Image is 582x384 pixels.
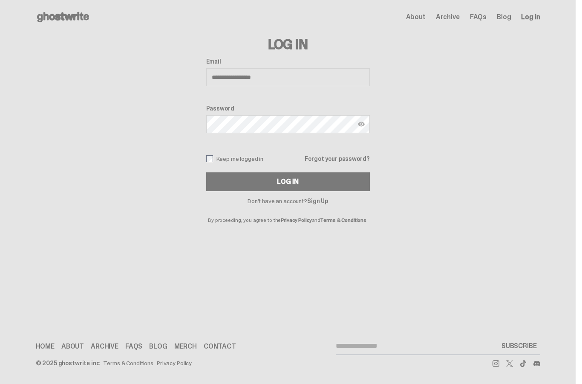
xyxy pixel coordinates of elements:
input: Keep me logged in [206,155,213,162]
label: Email [206,58,370,65]
a: Log in [521,14,540,20]
div: © 2025 ghostwrite inc [36,360,100,366]
a: Merch [174,343,197,350]
a: Blog [497,14,511,20]
a: Terms & Conditions [320,217,366,224]
a: Privacy Policy [281,217,311,224]
a: Sign Up [307,197,328,205]
a: Archive [91,343,118,350]
a: FAQs [470,14,487,20]
button: Log In [206,172,370,191]
p: By proceeding, you agree to the and . [206,204,370,223]
a: Archive [436,14,460,20]
label: Password [206,105,370,112]
a: FAQs [125,343,142,350]
a: Terms & Conditions [103,360,153,366]
p: Don't have an account? [206,198,370,204]
h3: Log In [206,38,370,51]
a: Home [36,343,55,350]
a: About [61,343,84,350]
a: Contact [204,343,236,350]
a: Privacy Policy [157,360,192,366]
a: About [406,14,426,20]
button: SUBSCRIBE [498,337,540,355]
a: Forgot your password? [305,156,369,162]
img: Show password [358,121,365,128]
label: Keep me logged in [206,155,264,162]
div: Log In [277,178,298,185]
a: Blog [149,343,167,350]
